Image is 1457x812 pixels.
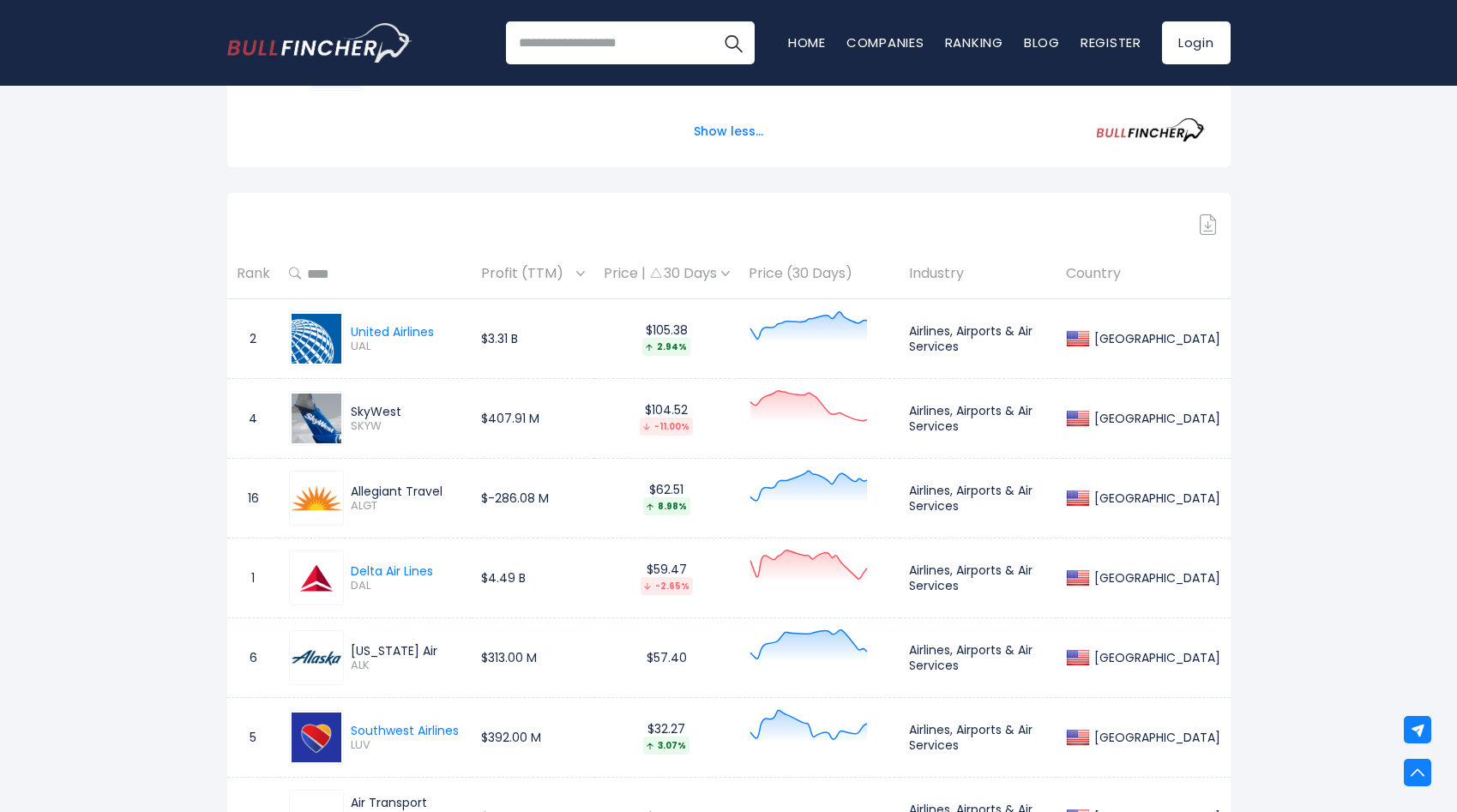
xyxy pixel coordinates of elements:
td: $313.00 M [472,618,594,698]
div: $32.27 [604,721,730,755]
div: Delta Air Lines [351,563,433,579]
span: ALK [351,659,462,673]
span: UAL [351,340,434,354]
th: Price (30 Days) [739,249,900,299]
td: 5 [227,698,280,778]
a: Southwest Airlines LUV [289,710,459,765]
span: DAL [351,579,433,593]
a: Companies [846,33,924,51]
div: [GEOGRAPHIC_DATA] [1090,490,1220,506]
img: ALK.png [292,633,341,683]
div: $104.52 [604,402,730,436]
a: Login [1162,21,1231,64]
div: [GEOGRAPHIC_DATA] [1090,331,1220,346]
img: ALGT.png [292,473,341,523]
div: 8.98% [643,497,690,515]
td: 4 [227,379,280,459]
div: $59.47 [604,562,730,595]
div: $105.38 [604,322,730,356]
td: Airlines, Airports & Air Services [900,379,1057,459]
a: United Airlines UAL [289,311,434,366]
div: $57.40 [604,650,730,665]
td: 16 [227,459,280,538]
span: ALGT [351,499,462,514]
a: Blog [1024,33,1060,51]
td: Airlines, Airports & Air Services [900,618,1057,698]
a: Go to homepage [227,23,412,63]
div: $62.51 [604,482,730,515]
div: [US_STATE] Air [351,643,462,659]
a: Home [788,33,826,51]
td: $392.00 M [472,698,594,778]
div: -11.00% [640,418,693,436]
td: 6 [227,618,280,698]
td: Airlines, Airports & Air Services [900,459,1057,538]
div: Price | 30 Days [604,265,730,283]
div: United Airlines [351,324,434,340]
img: Bullfincher logo [227,23,412,63]
span: Profit (TTM) [481,261,572,287]
a: Delta Air Lines DAL [289,550,433,605]
th: Country [1057,249,1230,299]
th: Rank [227,249,280,299]
th: Industry [900,249,1057,299]
td: $4.49 B [472,538,594,618]
td: $407.91 M [472,379,594,459]
a: Ranking [945,33,1003,51]
img: LUV.png [292,713,341,762]
td: $-286.08 M [472,459,594,538]
div: Allegiant Travel [351,484,462,499]
div: 3.07% [643,737,689,755]
td: Airlines, Airports & Air Services [900,538,1057,618]
div: [GEOGRAPHIC_DATA] [1090,411,1220,426]
img: SKYW.png [292,394,341,443]
img: UAL.png [292,314,341,364]
button: Show less... [683,117,774,146]
div: -2.65% [641,577,693,595]
td: Airlines, Airports & Air Services [900,698,1057,778]
div: 2.94% [642,338,690,356]
div: [GEOGRAPHIC_DATA] [1090,650,1220,665]
td: 2 [227,299,280,379]
span: SKYW [351,419,462,434]
td: Airlines, Airports & Air Services [900,299,1057,379]
img: DAL.png [292,553,341,603]
div: [GEOGRAPHIC_DATA] [1090,730,1220,745]
div: Southwest Airlines [351,723,459,738]
td: 1 [227,538,280,618]
td: $3.31 B [472,299,594,379]
span: LUV [351,738,459,753]
button: Search [712,21,755,64]
div: [GEOGRAPHIC_DATA] [1090,570,1220,586]
a: Register [1081,33,1141,51]
div: SkyWest [351,404,462,419]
